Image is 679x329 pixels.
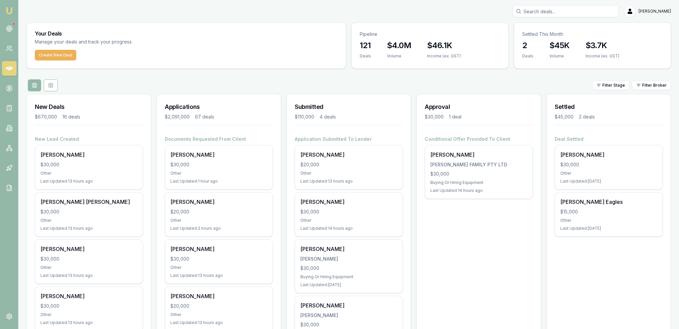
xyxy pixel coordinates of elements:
[300,161,397,168] div: $20,000
[170,273,267,278] div: Last Updated: 13 hours ago
[300,179,397,184] div: Last Updated: 13 hours ago
[170,171,267,176] div: Other
[165,102,273,112] h3: Applications
[427,53,461,59] div: Income (ex. GST)
[170,226,267,231] div: Last Updated: 2 hours ago
[170,208,267,215] div: $20,000
[40,245,137,253] div: [PERSON_NAME]
[300,274,397,280] div: Buying Or Hiring Equipment
[170,245,267,253] div: [PERSON_NAME]
[170,303,267,309] div: $20,000
[300,256,397,262] div: [PERSON_NAME]
[165,114,190,120] div: $2,091,000
[427,40,461,51] h3: $46.1K
[639,9,671,14] span: [PERSON_NAME]
[35,38,205,46] p: Manage your deals and track your progress.
[40,312,137,317] div: Other
[170,151,267,159] div: [PERSON_NAME]
[170,218,267,223] div: Other
[170,198,267,206] div: [PERSON_NAME]
[170,292,267,300] div: [PERSON_NAME]
[5,7,13,15] img: emu-icon-u.png
[549,53,570,59] div: Volume
[360,31,500,38] p: Pipeline
[522,53,533,59] div: Deals
[40,320,137,325] div: Last Updated: 13 hours ago
[602,83,625,88] span: Filter Stage
[170,179,267,184] div: Last Updated: 1 hour ago
[40,198,137,206] div: [PERSON_NAME] [PERSON_NAME]
[300,265,397,272] div: $30,000
[40,256,137,262] div: $30,000
[560,208,657,215] div: $15,000
[165,136,273,142] h4: Documents Requested From Client
[360,53,371,59] div: Deals
[449,114,462,120] div: 1 deal
[300,171,397,176] div: Other
[300,198,397,206] div: [PERSON_NAME]
[430,188,527,193] div: Last Updated: 14 hours ago
[549,40,570,51] h3: $45K
[430,151,527,159] div: [PERSON_NAME]
[387,53,411,59] div: Volume
[300,321,397,328] div: $30,000
[170,161,267,168] div: $30,000
[555,114,574,120] div: $45,000
[425,102,533,112] h3: Approval
[300,218,397,223] div: Other
[35,50,76,60] button: Create New Deal
[170,320,267,325] div: Last Updated: 13 hours ago
[170,265,267,270] div: Other
[295,102,403,112] h3: Submitted
[513,5,619,17] input: Search deals
[560,171,657,176] div: Other
[40,226,137,231] div: Last Updated: 13 hours ago
[320,114,336,120] div: 4 deals
[40,208,137,215] div: $30,000
[35,136,143,142] h4: New Lead Created
[387,40,411,51] h3: $4.0M
[170,312,267,317] div: Other
[579,114,595,120] div: 2 deals
[40,273,137,278] div: Last Updated: 13 hours ago
[555,136,663,142] h4: Deal Settled
[560,151,657,159] div: [PERSON_NAME]
[35,102,143,112] h3: New Deals
[430,180,527,185] div: Buying Or Hiring Equipment
[40,303,137,309] div: $30,000
[632,81,671,90] button: Filter Broker
[425,114,444,120] div: $30,000
[40,161,137,168] div: $30,000
[586,53,619,59] div: Income (ex. GST)
[555,102,663,112] h3: Settled
[430,161,527,168] div: [PERSON_NAME] FAMILY PTY LTD
[425,136,533,142] h4: Conditional Offer Provided To Client
[522,40,533,51] h3: 2
[586,40,619,51] h3: $3.7K
[300,312,397,319] div: [PERSON_NAME]
[295,114,314,120] div: $110,000
[430,171,527,177] div: $30,000
[300,226,397,231] div: Last Updated: 14 hours ago
[40,292,137,300] div: [PERSON_NAME]
[360,40,371,51] h3: 121
[522,31,663,38] p: Settled This Month
[300,151,397,159] div: [PERSON_NAME]
[300,282,397,288] div: Last Updated: [DATE]
[35,31,338,36] h3: Your Deals
[560,226,657,231] div: Last Updated: [DATE]
[560,161,657,168] div: $30,000
[592,81,629,90] button: Filter Stage
[300,245,397,253] div: [PERSON_NAME]
[642,83,667,88] span: Filter Broker
[300,301,397,309] div: [PERSON_NAME]
[40,171,137,176] div: Other
[300,208,397,215] div: $30,000
[35,114,57,120] div: $670,000
[40,151,137,159] div: [PERSON_NAME]
[195,114,214,120] div: 67 deals
[40,179,137,184] div: Last Updated: 13 hours ago
[295,136,403,142] h4: Application Submitted To Lender
[40,265,137,270] div: Other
